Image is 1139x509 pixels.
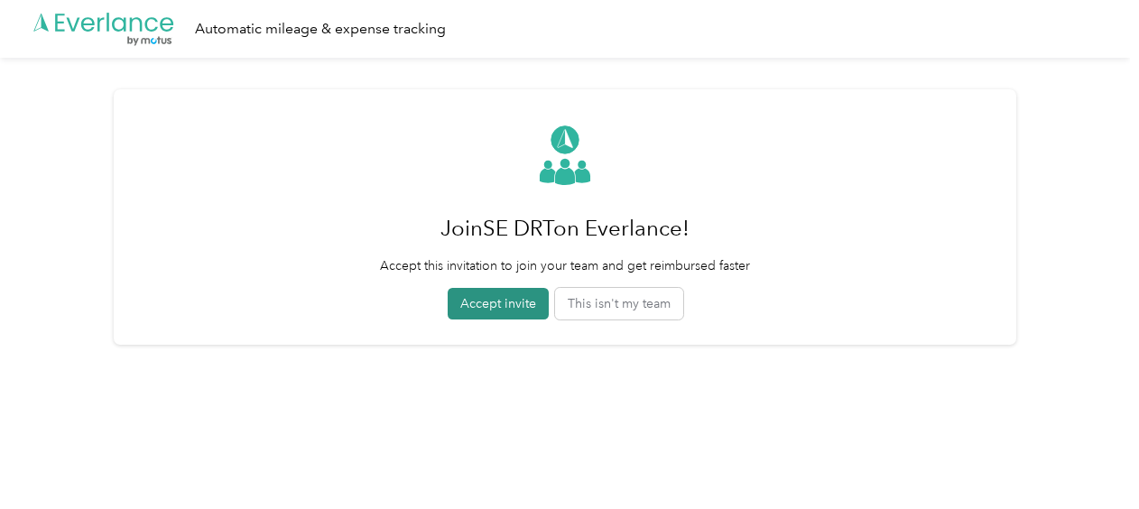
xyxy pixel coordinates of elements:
h1: Join SE DRT on Everlance! [380,207,750,250]
iframe: Everlance-gr Chat Button Frame [1038,408,1139,509]
div: Automatic mileage & expense tracking [195,18,446,41]
p: Accept this invitation to join your team and get reimbursed faster [380,256,750,275]
button: Accept invite [448,288,549,319]
button: This isn't my team [555,288,683,319]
